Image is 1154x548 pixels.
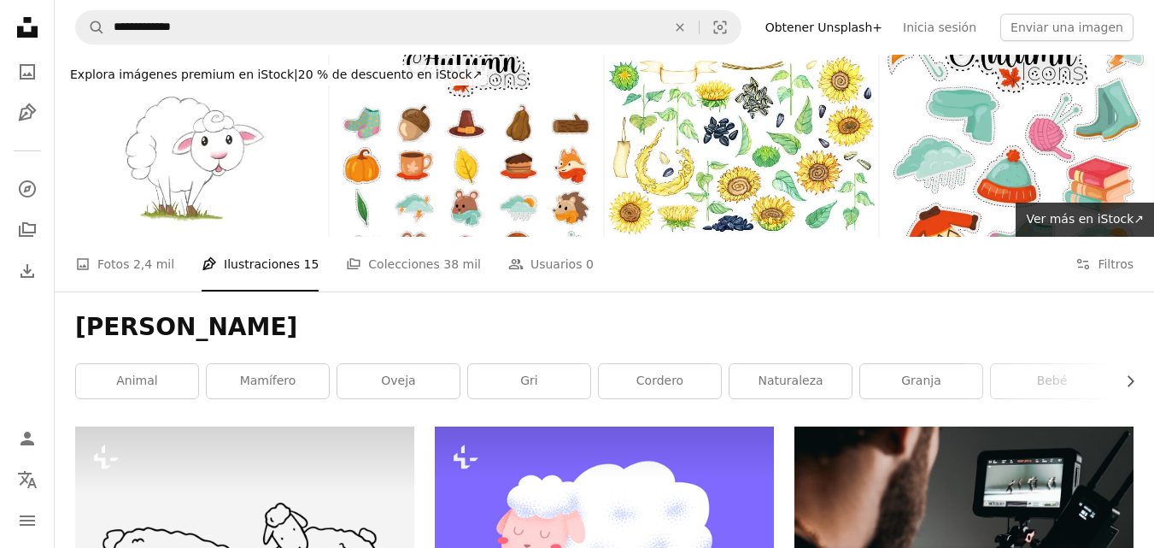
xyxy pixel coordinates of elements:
span: Explora imágenes premium en iStock | [70,68,298,81]
h1: [PERSON_NAME] [75,312,1133,343]
a: Fotos 2,4 mil [75,237,174,292]
button: Idioma [10,463,44,497]
a: gri [468,364,590,398]
span: 2,4 mil [133,255,174,274]
a: Ver más en iStock↗ [1016,203,1154,237]
button: Borrar [661,11,699,44]
a: Usuarios 0 [508,237,594,292]
img: Autumn stickers icons set Vector [880,55,1153,237]
a: Ilustraciones [10,96,44,130]
a: animal [76,364,198,398]
span: 38 mil [443,255,481,274]
a: Obtener Unsplash+ [755,14,893,41]
a: Fotos [10,55,44,89]
a: naturaleza [729,364,852,398]
img: Gran conjunto de ilustraciones de acuarela: cabeza de flor de girasol, capullo, semillas, aceite,... [605,55,878,237]
span: 20 % de descuento en iStock ↗ [70,68,482,81]
span: 0 [586,255,594,274]
button: Enviar una imagen [1000,14,1133,41]
img: Autumn stickers icons set Vector [330,55,603,237]
a: Explora imágenes premium en iStock|20 % de descuento en iStock↗ [55,55,497,96]
a: Colecciones [10,213,44,247]
a: Inicia sesión [893,14,987,41]
a: cordero [599,364,721,398]
a: Historial de descargas [10,254,44,288]
a: granja [860,364,982,398]
a: oveja [337,364,460,398]
a: bebé [991,364,1113,398]
form: Encuentra imágenes en todo el sitio [75,10,741,44]
button: Menú [10,504,44,538]
span: Ver más en iStock ↗ [1026,212,1144,226]
a: Colecciones 38 mil [346,237,481,292]
a: mamífero [207,364,329,398]
button: Filtros [1075,237,1133,292]
a: Iniciar sesión / Registrarse [10,421,44,456]
a: Explorar [10,172,44,206]
button: desplazar lista a la derecha [1115,364,1133,398]
button: Búsqueda visual [700,11,741,44]
button: Buscar en Unsplash [76,11,105,44]
img: oveja blanca esponjosa dulce [55,55,328,237]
